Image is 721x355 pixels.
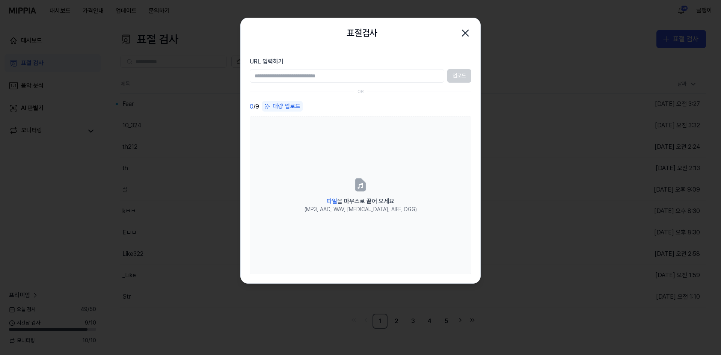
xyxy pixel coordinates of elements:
[262,101,303,112] button: 대량 업로드
[327,198,394,205] span: 을 마우스로 끌어 오세요
[305,206,417,213] div: (MP3, AAC, WAV, [MEDICAL_DATA], AIFF, OGG)
[357,89,364,95] div: OR
[250,101,259,112] div: / 9
[327,198,337,205] span: 파일
[250,102,253,111] span: 0
[250,57,471,66] label: URL 입력하기
[347,26,377,40] h2: 표절검사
